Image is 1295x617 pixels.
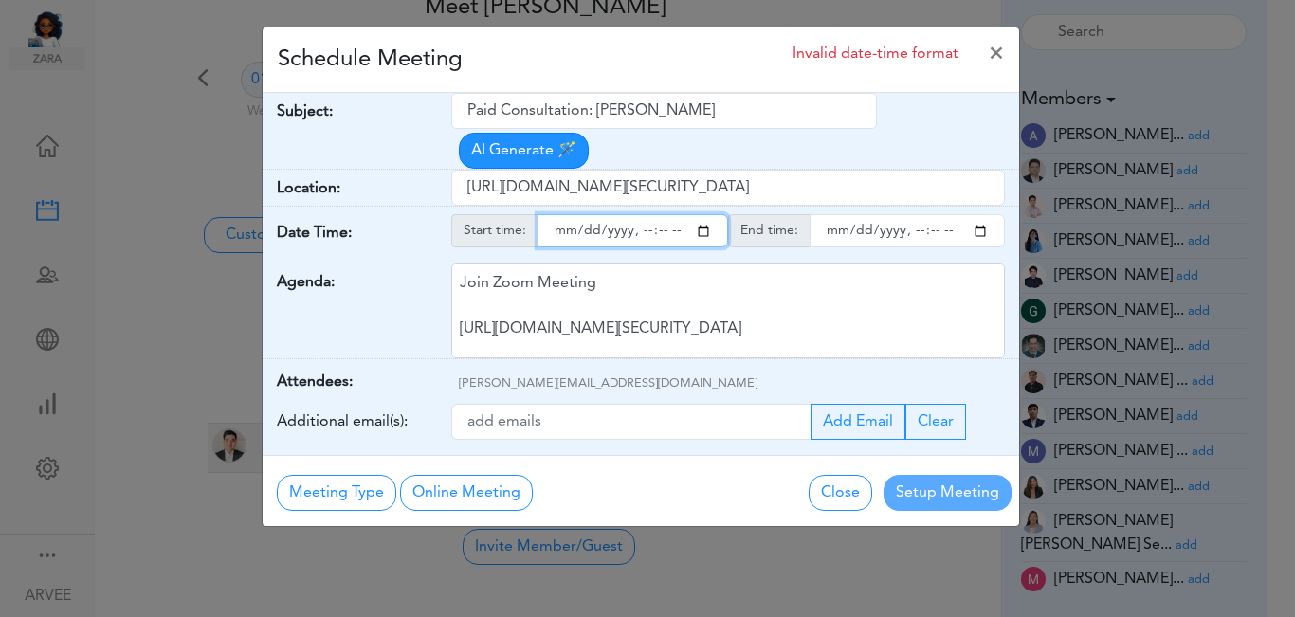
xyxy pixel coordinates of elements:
[989,43,1004,65] span: ×
[277,226,352,241] strong: Date Time:
[277,374,353,390] strong: Attendees:
[451,263,1005,358] div: Join Zoom Meeting [URL][DOMAIN_NAME][SECURITY_DATA] Meeting ID: 9174257685 Passcode: 766314
[728,214,811,247] span: End time:
[538,214,728,247] input: starttime
[400,475,533,511] button: Online Meeting
[793,43,1004,65] span: Invalid date-time format
[905,404,966,440] button: Clear
[451,214,538,247] span: Start time:
[884,475,1012,511] button: Setup Meeting
[974,27,1019,81] button: Close
[277,275,335,290] strong: Agenda:
[278,43,463,77] h4: Schedule Meeting
[277,404,408,440] label: Additional email(s):
[451,404,812,440] input: Recipient's email
[277,181,340,196] strong: Location:
[810,214,1005,247] input: endtime
[459,133,589,169] button: AI Generate 🪄
[277,104,333,119] strong: Subject:
[459,377,757,390] span: [PERSON_NAME][EMAIL_ADDRESS][DOMAIN_NAME]
[809,475,872,511] button: Close
[811,404,905,440] button: Add Email
[277,475,396,511] button: Meeting Type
